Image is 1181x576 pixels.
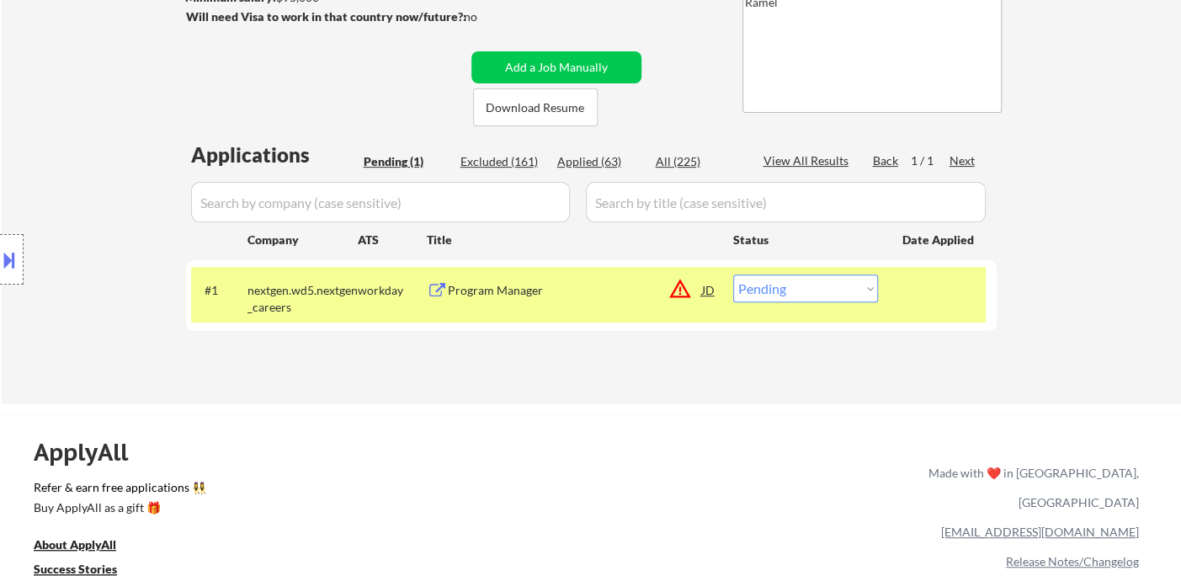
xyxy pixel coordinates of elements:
[358,232,427,248] div: ATS
[34,438,147,467] div: ApplyAll
[700,275,717,305] div: JD
[34,536,140,557] a: About ApplyAll
[763,152,854,169] div: View All Results
[34,537,116,552] u: About ApplyAll
[586,182,986,222] input: Search by title (case sensitive)
[247,282,358,315] div: nextgen.wd5.nextgen_careers
[733,224,878,254] div: Status
[464,8,512,25] div: no
[911,152,950,169] div: 1 / 1
[34,482,577,499] a: Refer & earn free applications 👯‍♀️
[668,277,692,301] button: warning_amber
[34,502,202,514] div: Buy ApplyAll as a gift 🎁
[902,232,976,248] div: Date Applied
[471,51,641,83] button: Add a Job Manually
[34,562,117,576] u: Success Stories
[427,232,717,248] div: Title
[950,152,976,169] div: Next
[1006,554,1139,568] a: Release Notes/Changelog
[473,88,598,126] button: Download Resume
[247,232,358,248] div: Company
[34,499,202,520] a: Buy ApplyAll as a gift 🎁
[873,152,900,169] div: Back
[557,153,641,170] div: Applied (63)
[186,9,466,24] strong: Will need Visa to work in that country now/future?:
[460,153,545,170] div: Excluded (161)
[448,282,702,299] div: Program Manager
[358,282,427,299] div: workday
[656,153,740,170] div: All (225)
[191,182,570,222] input: Search by company (case sensitive)
[922,458,1139,517] div: Made with ❤️ in [GEOGRAPHIC_DATA], [GEOGRAPHIC_DATA]
[941,525,1139,539] a: [EMAIL_ADDRESS][DOMAIN_NAME]
[364,153,448,170] div: Pending (1)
